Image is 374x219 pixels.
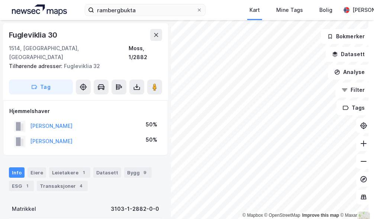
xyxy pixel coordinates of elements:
[264,213,300,218] a: OpenStreetMap
[49,167,90,178] div: Leietakere
[9,29,59,41] div: Fugleviklia 30
[12,4,67,16] img: logo.a4113a55bc3d86da70a041830d287a7e.svg
[276,6,303,15] div: Mine Tags
[124,167,152,178] div: Bygg
[80,169,87,176] div: 1
[37,181,88,191] div: Transaksjoner
[319,6,332,15] div: Bolig
[146,120,157,129] div: 50%
[94,4,196,16] input: Søk på adresse, matrikkel, gårdeiere, leietakere eller personer
[23,182,31,190] div: 1
[12,204,36,213] div: Matrikkel
[9,44,129,62] div: 1514, [GEOGRAPHIC_DATA], [GEOGRAPHIC_DATA]
[326,47,371,62] button: Datasett
[242,213,263,218] a: Mapbox
[337,183,374,219] iframe: Chat Widget
[93,167,121,178] div: Datasett
[77,182,85,190] div: 4
[9,107,162,116] div: Hjemmelshaver
[9,167,25,178] div: Info
[337,183,374,219] div: Kontrollprogram for chat
[9,80,73,94] button: Tag
[9,181,34,191] div: ESG
[146,135,157,144] div: 50%
[28,167,46,178] div: Eiere
[302,213,339,218] a: Improve this map
[9,62,156,71] div: Fugleviklia 32
[129,44,162,62] div: Moss, 1/2882
[249,6,260,15] div: Kart
[336,100,371,115] button: Tags
[141,169,149,176] div: 9
[328,65,371,80] button: Analyse
[9,63,64,69] span: Tilhørende adresser:
[321,29,371,44] button: Bokmerker
[335,83,371,97] button: Filter
[111,204,159,213] div: 3103-1-2882-0-0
